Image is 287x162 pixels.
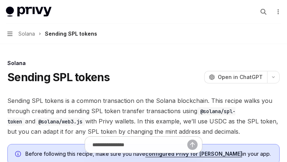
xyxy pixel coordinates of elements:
h1: Sending SPL tokens [7,71,110,84]
input: Ask a question... [92,137,187,153]
img: light logo [6,7,52,17]
span: Sending SPL tokens is a common transaction on the Solana blockchain. This recipe walks you throug... [7,96,280,137]
button: Send message [187,140,198,150]
button: More actions [274,7,281,17]
button: Open in ChatGPT [204,71,267,83]
span: Open in ChatGPT [218,73,263,81]
div: Solana [7,60,280,67]
div: Sending SPL tokens [45,29,97,38]
code: @solana/web3.js [35,118,85,126]
span: Solana [18,29,35,38]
